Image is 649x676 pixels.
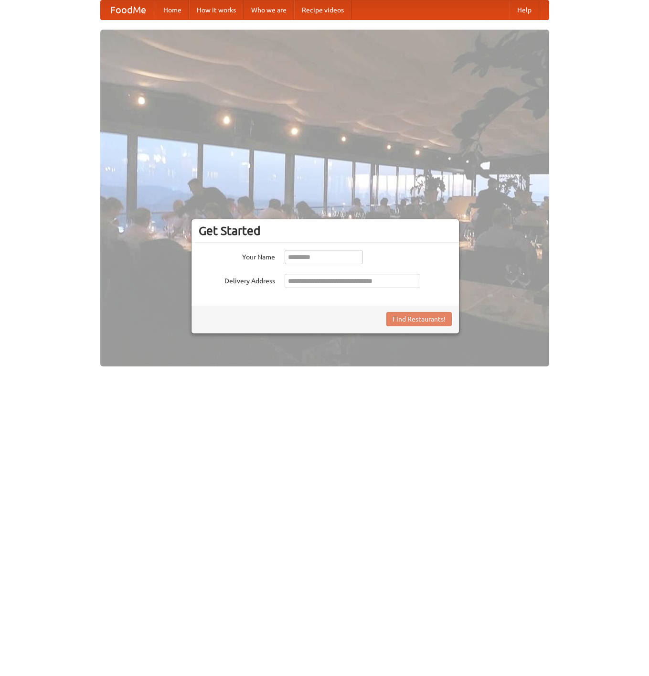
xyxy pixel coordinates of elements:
[189,0,244,20] a: How it works
[244,0,294,20] a: Who we are
[101,0,156,20] a: FoodMe
[199,250,275,262] label: Your Name
[294,0,351,20] a: Recipe videos
[156,0,189,20] a: Home
[199,224,452,238] h3: Get Started
[386,312,452,326] button: Find Restaurants!
[199,274,275,286] label: Delivery Address
[510,0,539,20] a: Help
